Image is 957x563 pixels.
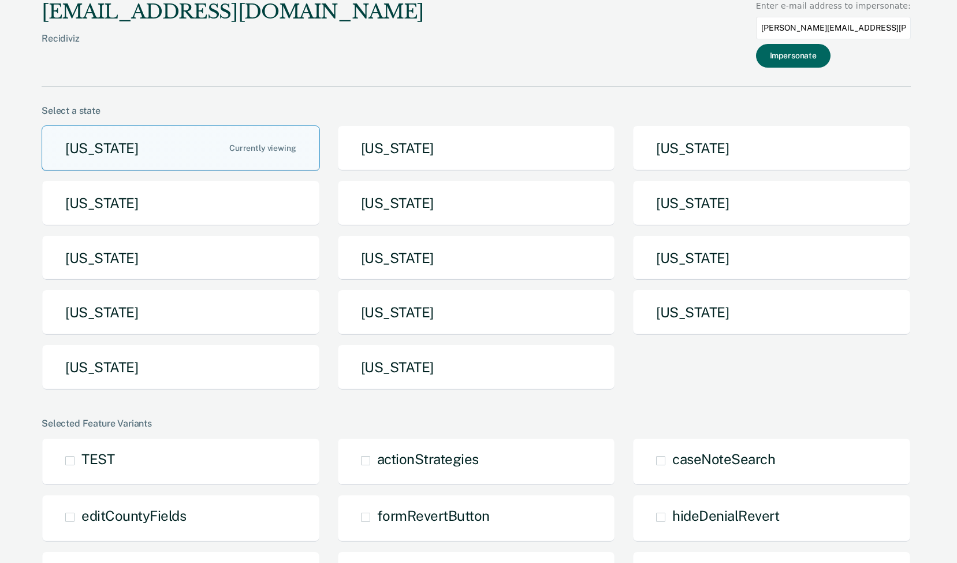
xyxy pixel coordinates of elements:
button: [US_STATE] [337,180,616,226]
button: [US_STATE] [337,290,616,335]
button: [US_STATE] [337,125,616,171]
span: actionStrategies [377,451,479,467]
span: caseNoteSearch [672,451,775,467]
button: [US_STATE] [42,180,320,226]
button: [US_STATE] [632,180,911,226]
button: [US_STATE] [337,345,616,390]
button: Impersonate [756,44,831,68]
button: [US_STATE] [632,125,911,171]
button: [US_STATE] [632,290,911,335]
button: [US_STATE] [632,235,911,281]
button: [US_STATE] [42,345,320,390]
span: formRevertButton [377,508,490,524]
div: Selected Feature Variants [42,418,911,429]
span: hideDenialRevert [672,508,779,524]
button: [US_STATE] [337,235,616,281]
input: Enter an email to impersonate... [756,17,911,39]
div: Select a state [42,105,911,116]
div: Recidiviz [42,33,424,62]
span: editCountyFields [81,508,186,524]
button: [US_STATE] [42,125,320,171]
button: [US_STATE] [42,235,320,281]
button: [US_STATE] [42,290,320,335]
span: TEST [81,451,114,467]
